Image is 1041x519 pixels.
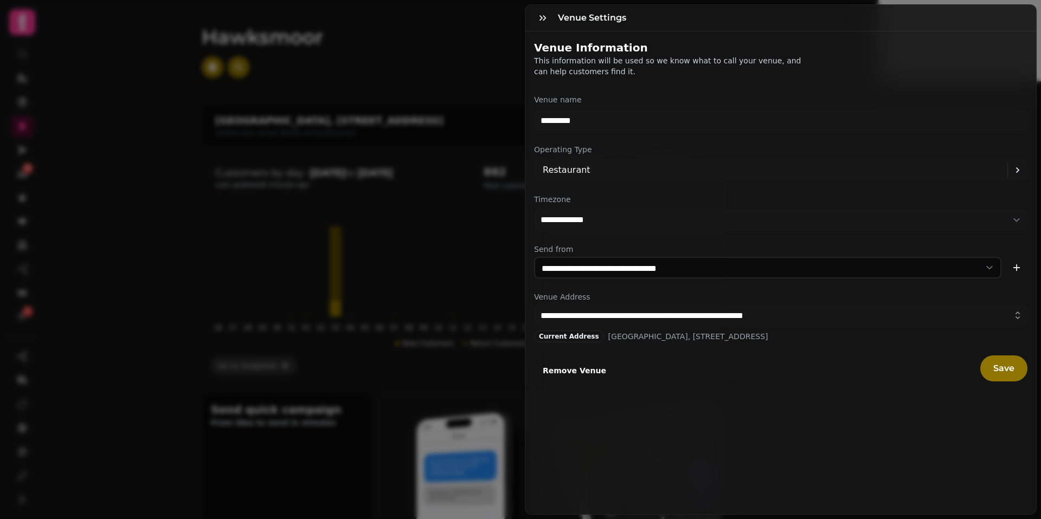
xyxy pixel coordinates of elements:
[534,360,615,381] button: Remove Venue
[534,40,742,55] h2: Venue Information
[534,55,812,77] p: This information will be used so we know what to call your venue, and can help customers find it.
[558,11,631,24] h3: Venue Settings
[608,331,768,342] span: [GEOGRAPHIC_DATA], [STREET_ADDRESS]
[534,94,1027,105] label: Venue name
[980,355,1027,381] button: Save
[534,244,1027,255] label: Send from
[993,364,1014,373] span: Save
[543,367,606,374] span: Remove Venue
[534,291,1027,302] label: Venue Address
[534,330,604,342] div: Current Address
[543,164,590,177] p: Restaurant
[534,194,1027,205] label: Timezone
[534,144,1027,155] label: Operating Type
